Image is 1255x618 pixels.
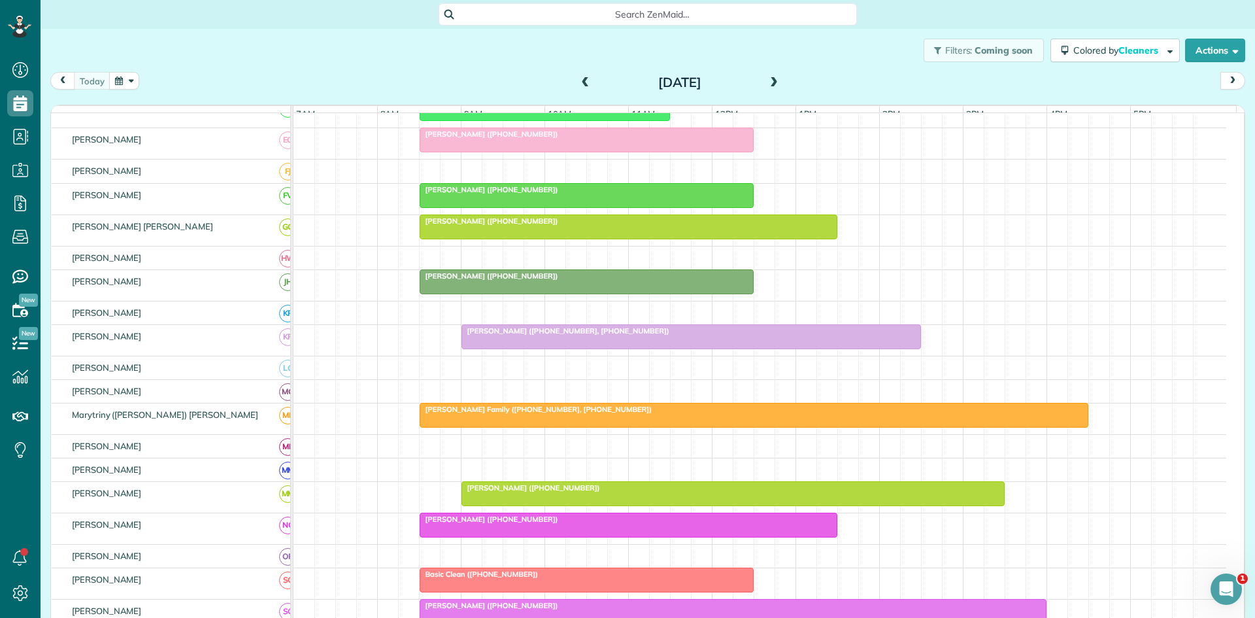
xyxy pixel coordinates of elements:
span: [PERSON_NAME] [69,307,144,318]
span: 11am [629,109,658,119]
span: [PERSON_NAME] ([PHONE_NUMBER]) [419,601,559,610]
span: SC [279,572,297,589]
span: 2pm [880,109,903,119]
span: [PERSON_NAME] [69,362,144,373]
span: 10am [545,109,575,119]
span: [PERSON_NAME] [PERSON_NAME] [69,221,216,232]
span: ME [279,407,297,424]
span: FJ [279,163,297,180]
span: MM [279,485,297,503]
span: FV [279,187,297,205]
span: GG [279,218,297,236]
button: Colored byCleaners [1050,39,1180,62]
span: [PERSON_NAME] [69,551,144,561]
span: [PERSON_NAME] ([PHONE_NUMBER]) [461,483,601,492]
span: OR [279,548,297,566]
span: MM [279,462,297,479]
span: [PERSON_NAME] [69,331,144,341]
span: [PERSON_NAME] ([PHONE_NUMBER]) [419,185,559,194]
span: [PERSON_NAME] [69,386,144,396]
span: [PERSON_NAME] [69,276,144,286]
span: HW [279,250,297,267]
span: Colored by [1073,44,1163,56]
span: 5pm [1131,109,1154,119]
button: today [74,72,110,90]
span: 9am [461,109,486,119]
span: 8am [378,109,402,119]
span: MG [279,383,297,401]
span: [PERSON_NAME] [69,441,144,451]
span: [PERSON_NAME] [69,165,144,176]
span: ML [279,438,297,456]
span: [PERSON_NAME] Family ([PHONE_NUMBER], [PHONE_NUMBER]) [419,405,653,414]
span: 4pm [1047,109,1070,119]
span: Filters: [945,44,973,56]
span: JH [279,273,297,291]
span: 1pm [796,109,819,119]
span: 3pm [963,109,986,119]
h2: [DATE] [598,75,761,90]
button: Actions [1185,39,1245,62]
span: [PERSON_NAME] [69,252,144,263]
span: [PERSON_NAME] [69,488,144,498]
span: KR [279,328,297,346]
span: [PERSON_NAME] [69,134,144,145]
span: Coming soon [975,44,1033,56]
span: [PERSON_NAME] ([PHONE_NUMBER]) [419,129,559,139]
button: next [1220,72,1245,90]
span: 12pm [712,109,741,119]
span: LC [279,360,297,377]
span: [PERSON_NAME] [69,519,144,530]
span: 1 [1237,574,1248,584]
span: Cleaners [1118,44,1160,56]
button: prev [50,72,75,90]
span: [PERSON_NAME] ([PHONE_NUMBER]) [419,271,559,281]
span: KR [279,305,297,322]
span: New [19,294,38,307]
span: [PERSON_NAME] ([PHONE_NUMBER]) [419,515,559,524]
span: EG [279,131,297,149]
span: [PERSON_NAME] [69,190,144,200]
span: [PERSON_NAME] [69,574,144,585]
span: Marytriny ([PERSON_NAME]) [PERSON_NAME] [69,409,261,420]
span: Basic Clean ([PHONE_NUMBER]) [419,570,539,579]
span: NC [279,517,297,534]
span: [PERSON_NAME] [69,464,144,475]
span: [PERSON_NAME] ([PHONE_NUMBER], [PHONE_NUMBER]) [461,326,670,335]
span: [PERSON_NAME] [69,606,144,616]
iframe: Intercom live chat [1211,574,1242,605]
span: 7am [293,109,318,119]
span: New [19,327,38,340]
span: [PERSON_NAME] ([PHONE_NUMBER]) [419,216,559,226]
